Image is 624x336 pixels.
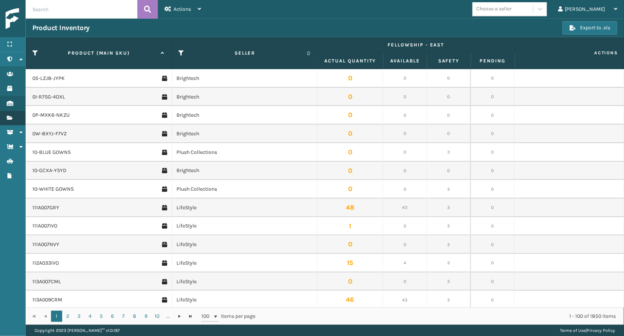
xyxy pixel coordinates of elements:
[383,143,427,162] td: 0
[471,254,515,272] td: 0
[471,217,515,236] td: 0
[383,272,427,291] td: 0
[324,58,376,64] label: Actual Quantity
[35,325,120,336] p: Copyright 2023 [PERSON_NAME]™ v 1.0.187
[560,325,615,336] div: |
[318,235,383,254] td: 0
[172,125,318,143] td: Brightech
[32,167,66,174] a: 10-GCXA-YSYD
[383,106,427,125] td: 0
[96,311,107,322] a: 5
[172,198,318,217] td: LifeStyle
[266,313,616,320] div: 1 - 100 of 1850 items
[176,313,182,319] span: Go to the next page
[318,217,383,236] td: 1
[318,106,383,125] td: 0
[471,162,515,180] td: 0
[476,5,512,13] div: Choose a seller
[187,50,303,56] label: Seller
[427,125,471,143] td: 0
[318,291,383,309] td: 46
[32,93,65,101] a: 0I-R7SG-4OXL
[152,311,163,322] a: 10
[318,198,383,217] td: 48
[471,198,515,217] td: 0
[62,311,73,322] a: 2
[427,235,471,254] td: 3
[383,69,427,88] td: 0
[563,21,617,35] button: Export to .xls
[32,222,57,230] a: 111A007IVO
[118,311,129,322] a: 7
[6,8,73,29] img: logo
[85,311,96,322] a: 4
[471,272,515,291] td: 0
[324,42,507,48] label: Fellowship - East
[560,328,586,333] a: Terms of Use
[51,311,62,322] a: 1
[427,180,471,198] td: 3
[172,106,318,125] td: Brightech
[32,23,90,32] h3: Product Inventory
[471,106,515,125] td: 0
[32,185,74,193] a: 10-WHITE GOWNS
[172,272,318,291] td: LifeStyle
[427,272,471,291] td: 3
[318,254,383,272] td: 15
[383,254,427,272] td: 4
[427,254,471,272] td: 3
[185,311,196,322] a: Go to the last page
[383,217,427,236] td: 0
[129,311,140,322] a: 8
[427,198,471,217] td: 3
[471,291,515,309] td: 0
[107,311,118,322] a: 6
[32,278,61,285] a: 113A007CML
[32,75,65,82] a: 05-LZJ8-JYPK
[427,88,471,106] td: 0
[383,162,427,180] td: 0
[427,143,471,162] td: 3
[32,130,67,138] a: 0W-8XYJ-F7VZ
[32,259,59,267] a: 112A033IVO
[172,235,318,254] td: LifeStyle
[32,204,59,211] a: 111A007GRY
[172,217,318,236] td: LifeStyle
[318,272,383,291] td: 0
[318,125,383,143] td: 0
[172,143,318,162] td: Plush Collections
[318,162,383,180] td: 0
[188,313,194,319] span: Go to the last page
[201,313,213,320] span: 100
[427,69,471,88] td: 0
[318,143,383,162] td: 0
[478,58,508,64] label: Pending
[427,217,471,236] td: 3
[471,180,515,198] td: 0
[383,180,427,198] td: 0
[172,180,318,198] td: Plush Collections
[427,106,471,125] td: 0
[390,58,420,64] label: Available
[174,311,185,322] a: Go to the next page
[383,88,427,106] td: 0
[32,149,71,156] a: 10-BLUE GOWNS
[383,198,427,217] td: 43
[41,50,157,56] label: Product (MAIN SKU)
[140,311,152,322] a: 9
[517,47,623,59] span: Actions
[471,143,515,162] td: 0
[383,125,427,143] td: 0
[471,69,515,88] td: 0
[383,235,427,254] td: 0
[32,112,70,119] a: 0P-MXK6-NKZU
[173,6,191,12] span: Actions
[434,58,464,64] label: Safety
[163,311,174,322] a: ...
[471,235,515,254] td: 0
[471,88,515,106] td: 0
[318,69,383,88] td: 0
[318,180,383,198] td: 0
[32,241,59,248] a: 111A007NVY
[201,311,256,322] span: items per page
